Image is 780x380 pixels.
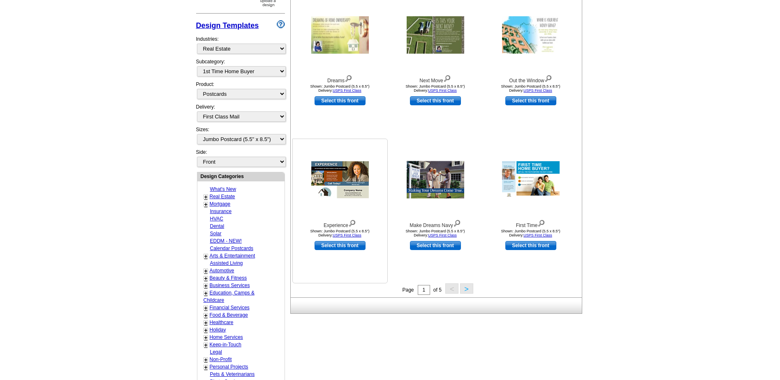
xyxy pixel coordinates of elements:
[210,209,232,214] a: Insurance
[443,73,451,82] img: view design details
[277,20,285,28] img: design-wizard-help-icon.png
[210,216,223,222] a: HVAC
[210,334,243,340] a: Home Services
[210,194,235,199] a: Real Estate
[204,364,208,371] a: +
[544,73,552,82] img: view design details
[210,357,232,362] a: Non-Profit
[402,287,414,293] span: Page
[210,349,222,355] a: Legal
[333,233,361,237] a: USPS First Class
[390,218,481,229] div: Make Dreams Navy
[204,283,208,289] a: +
[453,218,461,227] img: view design details
[523,88,552,93] a: USPS First Class
[311,16,369,54] img: Dreams
[315,241,366,250] a: use this design
[523,233,552,237] a: USPS First Class
[204,201,208,208] a: +
[333,88,361,93] a: USPS First Class
[210,186,236,192] a: What's New
[486,73,576,84] div: Out the Window
[210,327,226,333] a: Holiday
[445,283,458,294] button: <
[204,275,208,282] a: +
[210,342,241,348] a: Keep-in-Touch
[196,126,285,148] div: Sizes:
[204,312,208,319] a: +
[616,189,780,380] iframe: LiveChat chat widget
[315,96,366,105] a: use this design
[210,246,253,251] a: Calendar Postcards
[295,73,385,84] div: Dreams
[210,364,248,370] a: Personal Projects
[407,161,464,199] img: Make Dreams Navy
[486,218,576,229] div: First Time
[210,320,234,325] a: Healthcare
[390,229,481,237] div: Shown: Jumbo Postcard (5.5 x 8.5") Delivery:
[210,238,242,244] a: EDDM - NEW!
[460,283,473,294] button: >
[486,229,576,237] div: Shown: Jumbo Postcard (5.5 x 8.5") Delivery:
[433,287,442,293] span: of 5
[204,334,208,341] a: +
[204,327,208,334] a: +
[204,194,208,200] a: +
[210,223,225,229] a: Dental
[390,84,481,93] div: Shown: Jumbo Postcard (5.5 x 8.5") Delivery:
[295,218,385,229] div: Experience
[505,241,556,250] a: use this design
[410,241,461,250] a: use this design
[197,172,285,180] div: Design Categories
[210,275,247,281] a: Beauty & Fitness
[390,73,481,84] div: Next Move
[204,290,255,303] a: Education, Camps & Childcare
[210,312,248,318] a: Food & Beverage
[210,268,234,273] a: Automotive
[210,260,243,266] a: Assisted Living
[537,218,545,227] img: view design details
[407,16,464,54] img: Next Move
[345,73,352,82] img: view design details
[505,96,556,105] a: use this design
[210,231,222,236] a: Solar
[210,283,250,288] a: Business Services
[196,21,259,30] a: Design Templates
[210,253,255,259] a: Arts & Entertainment
[204,357,208,363] a: +
[204,320,208,326] a: +
[348,218,356,227] img: view design details
[196,81,285,103] div: Product:
[210,371,255,377] a: Pets & Veterinarians
[295,229,385,237] div: Shown: Jumbo Postcard (5.5 x 8.5") Delivery:
[502,161,560,198] img: First Time
[196,148,285,168] div: Side:
[295,84,385,93] div: Shown: Jumbo Postcard (5.5 x 8.5") Delivery:
[204,268,208,274] a: +
[204,253,208,260] a: +
[204,290,208,297] a: +
[311,161,369,198] img: Experience
[428,233,457,237] a: USPS First Class
[204,342,208,348] a: +
[210,201,231,207] a: Mortgage
[196,58,285,81] div: Subcategory:
[410,96,461,105] a: use this design
[196,103,285,126] div: Delivery:
[428,88,457,93] a: USPS First Class
[486,84,576,93] div: Shown: Jumbo Postcard (5.5 x 8.5") Delivery:
[502,16,560,54] img: Out the Window
[204,305,208,311] a: +
[196,31,285,58] div: Industries:
[210,305,250,310] a: Financial Services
